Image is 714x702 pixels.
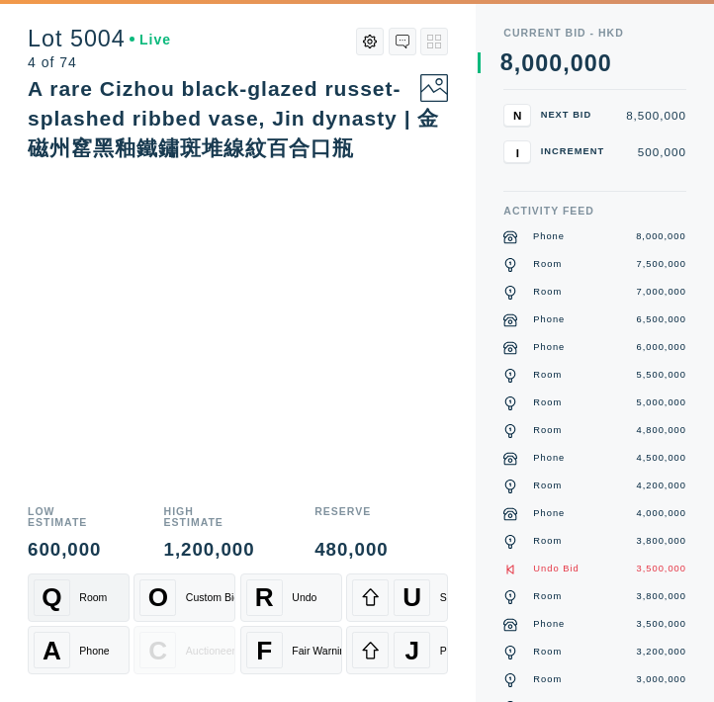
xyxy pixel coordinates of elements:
button: QRoom [28,573,130,622]
div: Live [130,33,171,46]
div: , [563,52,570,283]
div: 500,000 [619,146,686,158]
div: Undo Bid [533,563,579,576]
div: Room [533,369,562,383]
div: 7,000,000 [637,286,687,300]
button: USell [346,573,448,622]
div: Lot 5004 [28,28,171,50]
div: Room [533,286,562,300]
span: O [148,582,168,613]
div: 4,500,000 [637,452,687,466]
span: Q [42,582,61,613]
button: JPass [346,626,448,674]
button: OCustom Bid [134,573,235,622]
div: Low Estimate [28,506,104,527]
div: 4,200,000 [637,480,687,493]
div: Phone [533,507,565,521]
div: Phone [533,341,565,355]
div: 0 [521,52,535,75]
div: Room [533,673,562,687]
button: RUndo [240,573,342,622]
div: Room [533,480,562,493]
div: 0 [598,52,612,75]
div: 4,800,000 [637,424,687,438]
div: Room [533,424,562,438]
div: 3,000,000 [637,673,687,687]
div: 3,200,000 [637,646,687,659]
div: Reserve [314,506,388,527]
div: 8,500,000 [619,110,686,122]
span: R [255,582,274,613]
div: Room [533,590,562,604]
button: FFair Warning [240,626,342,674]
div: Phone [533,618,565,632]
div: Room [533,535,562,549]
div: Custom Bid [186,591,239,603]
span: J [405,635,420,665]
span: C [148,635,167,665]
span: N [513,109,521,122]
div: Sell [440,591,458,603]
div: Room [79,591,107,603]
div: 7,500,000 [637,258,687,272]
div: Fair Warning [292,645,351,657]
button: N [503,104,531,127]
div: Phone [533,313,565,327]
div: High Estimate [164,506,255,527]
span: A [43,635,61,665]
div: 480,000 [314,541,388,560]
div: Room [533,258,562,272]
div: Increment [541,147,610,156]
span: I [516,145,519,158]
button: I [503,140,531,163]
div: 600,000 [28,541,104,560]
div: 3,500,000 [637,563,687,576]
span: F [256,635,272,665]
div: 3,800,000 [637,590,687,604]
div: 8 [500,51,514,74]
button: CAuctioneer [134,626,235,674]
div: Undo [292,591,316,603]
div: Room [533,646,562,659]
div: Phone [533,230,565,244]
div: Pass [440,645,463,657]
div: 5,500,000 [637,369,687,383]
div: 6,500,000 [637,313,687,327]
div: 6,000,000 [637,341,687,355]
div: Activity Feed [503,206,686,217]
div: , [514,52,521,283]
span: U [402,582,421,613]
div: Phone [79,645,109,657]
div: Current Bid - HKD [503,28,686,39]
div: Next Bid [541,111,610,120]
div: Phone [533,452,565,466]
div: 1,200,000 [164,541,255,560]
div: 4,000,000 [637,507,687,521]
div: 9 [500,75,514,98]
div: A rare Cizhou black-glazed russet-splashed ribbed vase, Jin dynasty | 金 磁州窰黑釉鐵鏽斑堆線紋百合口瓶 [28,77,461,160]
div: 5,000,000 [637,396,687,410]
button: APhone [28,626,130,674]
div: Room [533,396,562,410]
div: 3,800,000 [637,535,687,549]
div: 0 [549,52,563,75]
div: 8,000,000 [637,230,687,244]
div: 4 of 74 [28,55,171,69]
div: Auctioneer [186,645,235,657]
div: 0 [535,52,549,75]
div: 3,500,000 [637,618,687,632]
div: 0 [571,52,584,75]
div: 0 [584,52,598,75]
